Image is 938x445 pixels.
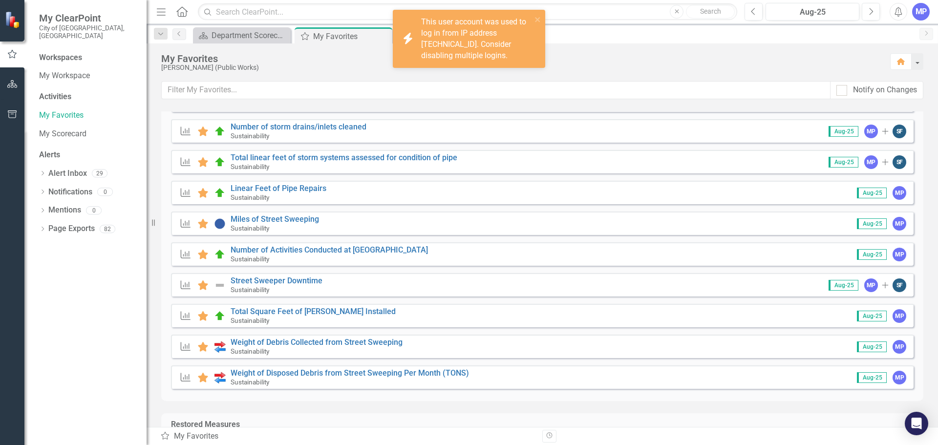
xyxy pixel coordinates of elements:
[214,310,226,322] img: Proceeding as Planned
[214,218,226,230] img: Information Unavailable
[231,307,396,316] a: Total Square Feet of [PERSON_NAME] Installed
[700,7,721,15] span: Search
[39,128,137,140] a: My Scorecard
[857,218,887,229] span: Aug-25
[231,286,269,294] small: Sustainability
[231,368,469,378] a: Weight of Disposed Debris from Street Sweeping Per Month (TONS)
[905,412,928,435] div: Open Intercom Messenger
[198,3,737,21] input: Search ClearPoint...
[766,3,859,21] button: Aug-25
[86,206,102,214] div: 0
[161,53,880,64] div: My Favorites
[212,29,288,42] div: Department Scorecard
[100,225,115,233] div: 82
[48,187,92,198] a: Notifications
[231,276,322,285] a: Street Sweeper Downtime
[421,17,532,61] div: This user account was used to log in from IP address [TECHNICAL_ID]. Consider disabling multiple ...
[857,372,887,383] span: Aug-25
[231,378,269,386] small: Sustainability
[769,6,856,18] div: Aug-25
[195,29,288,42] a: Department Scorecard
[161,64,880,71] div: [PERSON_NAME] (Public Works)
[48,223,95,234] a: Page Exports
[857,341,887,352] span: Aug-25
[39,24,137,40] small: City of [GEOGRAPHIC_DATA], [GEOGRAPHIC_DATA]
[39,110,137,121] a: My Favorites
[231,122,366,131] a: Number of storm drains/inlets cleaned
[864,155,878,169] div: MP
[857,311,887,321] span: Aug-25
[160,431,535,442] div: My Favorites
[231,132,269,140] small: Sustainability
[893,340,906,354] div: MP
[92,170,107,178] div: 29
[48,168,87,179] a: Alert Inbox
[231,184,326,193] a: Linear Feet of Pipe Repairs
[313,30,390,42] div: My Favorites
[231,214,319,224] a: Miles of Street Sweeping
[48,205,81,216] a: Mentions
[893,371,906,384] div: MP
[214,156,226,168] img: Proceeding as Planned
[97,188,113,196] div: 0
[534,14,541,25] button: close
[161,81,831,99] input: Filter My Favorites...
[864,278,878,292] div: MP
[5,11,22,28] img: ClearPoint Strategy
[231,224,269,232] small: Sustainability
[829,126,858,137] span: Aug-25
[231,347,269,355] small: Sustainability
[829,280,858,291] span: Aug-25
[231,255,269,263] small: Sustainability
[893,217,906,231] div: MP
[231,317,269,324] small: Sustainability
[893,125,906,138] div: SF
[214,126,226,137] img: Proceeding as Planned
[857,188,887,198] span: Aug-25
[39,91,137,103] div: Activities
[39,149,137,161] div: Alerts
[231,153,457,162] a: Total linear feet of storm systems assessed for condition of pipe
[893,278,906,292] div: SF
[39,70,137,82] a: My Workspace
[912,3,930,21] button: MP
[214,372,226,383] img: Output
[893,186,906,200] div: MP
[171,419,240,430] div: Restored Measures
[893,155,906,169] div: SF
[857,249,887,260] span: Aug-25
[893,248,906,261] div: MP
[214,187,226,199] img: Proceeding as Planned
[829,157,858,168] span: Aug-25
[231,338,403,347] a: Weight of Debris Collected from Street Sweeping
[39,12,137,24] span: My ClearPoint
[893,309,906,323] div: MP
[214,249,226,260] img: Proceeding as Planned
[853,85,917,96] div: Notify on Changes
[231,163,269,170] small: Sustainability
[214,279,226,291] img: Not Defined
[214,341,226,353] img: Output
[231,245,428,254] a: Number of Activities Conducted at [GEOGRAPHIC_DATA]
[39,52,82,64] div: Workspaces
[686,5,735,19] button: Search
[864,125,878,138] div: MP
[231,193,269,201] small: Sustainability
